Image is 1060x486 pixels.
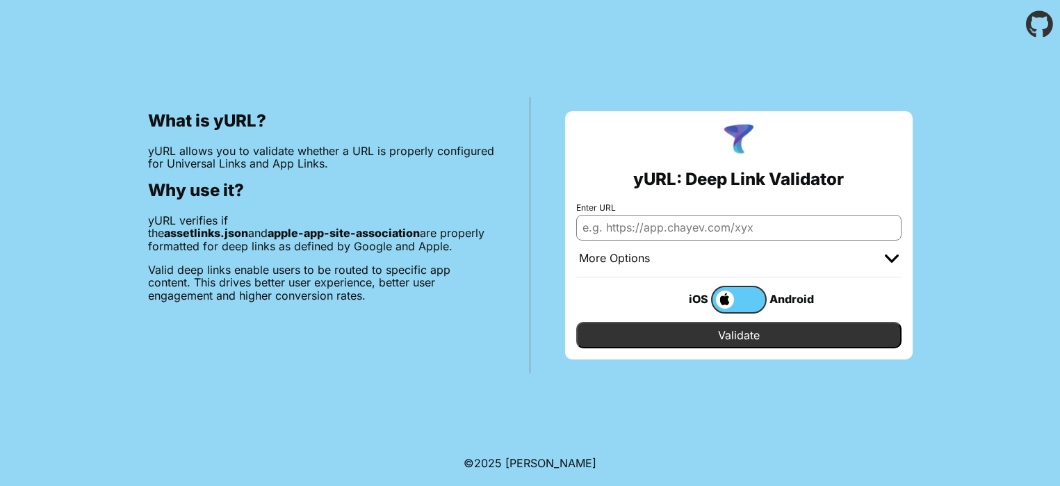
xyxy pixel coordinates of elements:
[474,456,502,470] span: 2025
[767,290,822,308] div: Android
[148,264,495,302] p: Valid deep links enable users to be routed to specific app content. This drives better user exper...
[268,226,420,240] b: apple-app-site-association
[576,203,902,213] label: Enter URL
[148,181,495,200] h2: Why use it?
[576,215,902,240] input: e.g. https://app.chayev.com/xyx
[148,145,495,170] p: yURL allows you to validate whether a URL is properly configured for Universal Links and App Links.
[464,440,596,486] footer: ©
[164,226,248,240] b: assetlinks.json
[148,214,495,252] p: yURL verifies if the and are properly formatted for deep links as defined by Google and Apple.
[576,322,902,348] input: Validate
[721,122,757,159] img: yURL Logo
[655,290,711,308] div: iOS
[505,456,596,470] a: Michael Ibragimchayev's Personal Site
[885,254,899,263] img: chevron
[633,170,844,189] h2: yURL: Deep Link Validator
[579,252,650,266] div: More Options
[148,111,495,131] h2: What is yURL?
